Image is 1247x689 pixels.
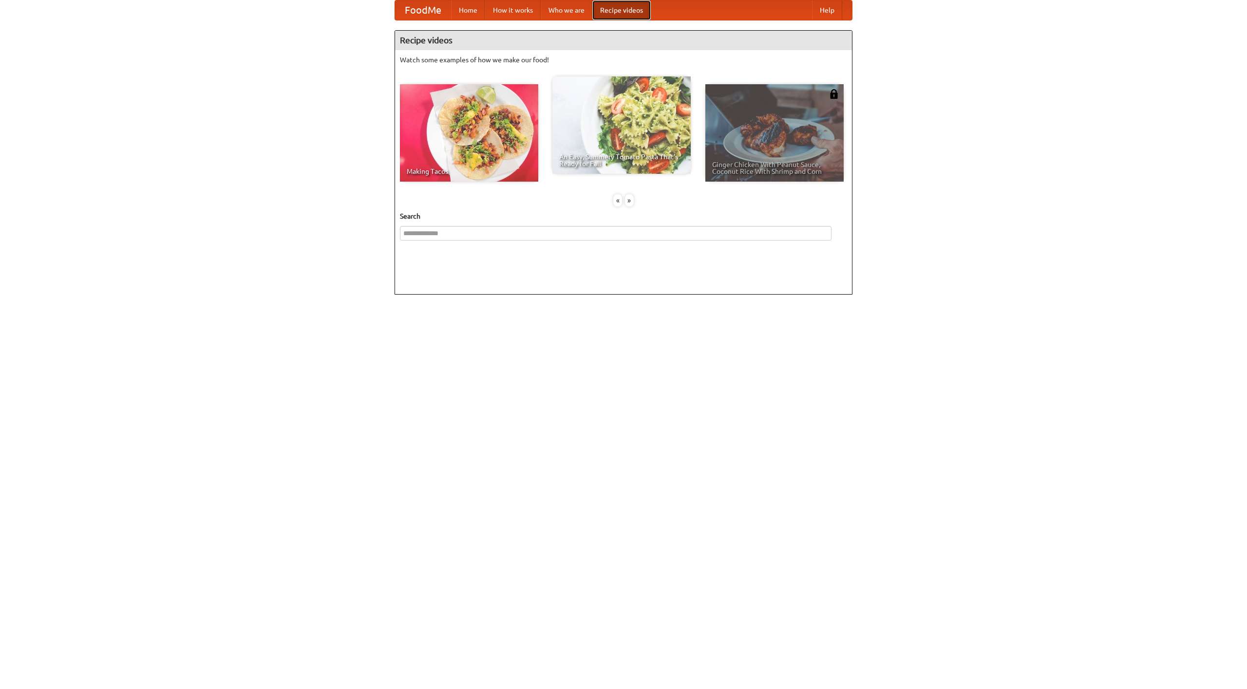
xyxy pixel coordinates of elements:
h4: Recipe videos [395,31,852,50]
span: An Easy, Summery Tomato Pasta That's Ready for Fall [559,153,684,167]
div: « [613,194,622,206]
h5: Search [400,211,847,221]
a: An Easy, Summery Tomato Pasta That's Ready for Fall [552,76,691,174]
p: Watch some examples of how we make our food! [400,55,847,65]
a: Who we are [541,0,592,20]
a: Making Tacos [400,84,538,182]
a: How it works [485,0,541,20]
a: Home [451,0,485,20]
a: Help [812,0,842,20]
a: FoodMe [395,0,451,20]
div: » [625,194,634,206]
a: Recipe videos [592,0,651,20]
img: 483408.png [829,89,839,99]
span: Making Tacos [407,168,531,175]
